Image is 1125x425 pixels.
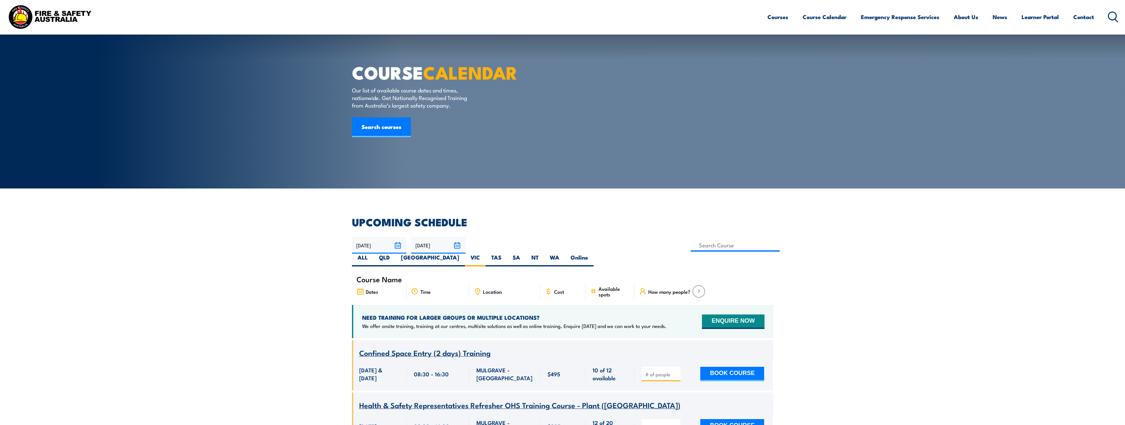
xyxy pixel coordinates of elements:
input: From date [352,237,406,254]
label: NT [526,254,544,266]
label: Online [565,254,594,266]
span: Cost [554,289,564,294]
a: Contact [1073,8,1094,26]
input: # of people [645,371,678,378]
strong: CALENDAR [423,58,518,86]
label: ALL [352,254,373,266]
a: Health & Safety Representatives Refresher OHS Training Course - Plant ([GEOGRAPHIC_DATA]) [359,401,681,410]
span: MULGRAVE - [GEOGRAPHIC_DATA] [476,366,533,382]
a: Confined Space Entry (2 days) Training [359,349,491,357]
a: Course Calendar [803,8,846,26]
a: Learner Portal [1022,8,1059,26]
label: VIC [465,254,486,266]
span: How many people? [648,289,690,294]
a: Search courses [352,117,411,137]
input: Search Course [691,239,780,252]
label: WA [544,254,565,266]
p: Our list of available course dates and times, nationwide. Get Nationally Recognised Training from... [352,86,472,109]
p: We offer onsite training, training at our centres, multisite solutions as well as online training... [362,323,666,329]
span: Available spots [599,286,630,297]
span: Time [420,289,431,294]
button: BOOK COURSE [700,367,764,381]
span: 10 of 12 available [593,366,627,382]
span: Health & Safety Representatives Refresher OHS Training Course - Plant ([GEOGRAPHIC_DATA]) [359,399,681,411]
label: [GEOGRAPHIC_DATA] [395,254,465,266]
span: $495 [548,370,560,378]
label: QLD [373,254,395,266]
span: Dates [366,289,378,294]
span: Location [483,289,502,294]
a: News [993,8,1007,26]
span: [DATE] & [DATE] [359,366,399,382]
span: 08:30 - 16:30 [414,370,449,378]
label: TAS [486,254,507,266]
h4: NEED TRAINING FOR LARGER GROUPS OR MULTIPLE LOCATIONS? [362,314,666,321]
input: To date [411,237,466,254]
label: SA [507,254,526,266]
span: Confined Space Entry (2 days) Training [359,347,491,358]
button: ENQUIRE NOW [702,314,764,329]
a: Emergency Response Services [861,8,939,26]
h2: UPCOMING SCHEDULE [352,217,773,226]
span: Course Name [357,276,402,282]
a: Courses [767,8,788,26]
a: About Us [954,8,978,26]
h1: COURSE [352,64,515,80]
